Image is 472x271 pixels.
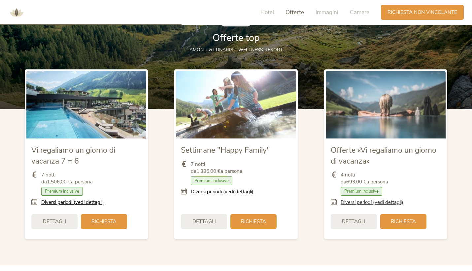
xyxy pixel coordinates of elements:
img: AMONTI & LUNARIS Wellnessresort [7,3,26,22]
span: Offerte [286,9,304,16]
a: Diversi periodi (vedi dettagli) [341,199,403,206]
span: Vi regaliamo un giorno di vacanza 7 = 6 [31,145,115,166]
img: Offerte «Vi regaliamo un giorno di vacanza» [326,71,446,138]
span: Dettagli [192,218,216,225]
b: 1.506,00 € [47,178,71,185]
span: Premium Inclusive [41,187,83,196]
span: Immagini [316,9,338,16]
span: Richiesta [241,218,266,225]
a: Diversi periodi (vedi dettagli) [41,199,104,206]
span: Settimane "Happy Family" [181,145,270,155]
img: Vi regaliamo un giorno di vacanza 7 = 6 [26,71,146,138]
span: 7 notti da a persona [191,161,242,175]
span: Dettagli [43,218,66,225]
a: AMONTI & LUNARIS Wellnessresort [7,10,26,15]
span: AMONTI & LUNARIS – wellness resort [189,47,283,53]
span: Offerte «Vi regaliamo un giorno di vacanza» [331,145,436,166]
span: Premium Inclusive [341,187,382,196]
span: 4 notti da a persona [341,172,388,185]
span: Dettagli [342,218,365,225]
span: Offerte top [213,31,260,44]
span: Premium Inclusive [191,176,232,185]
span: Richiesta [391,218,416,225]
b: 1.386,00 € [196,168,220,174]
span: 7 notti da a persona [41,172,93,185]
img: Settimane "Happy Family" [176,71,296,138]
span: Hotel [260,9,274,16]
a: Diversi periodi (vedi dettagli) [191,188,253,195]
span: Richiesta [91,218,117,225]
span: Camere [350,9,369,16]
b: 693,00 € [346,178,366,185]
span: Richiesta non vincolante [388,9,457,16]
